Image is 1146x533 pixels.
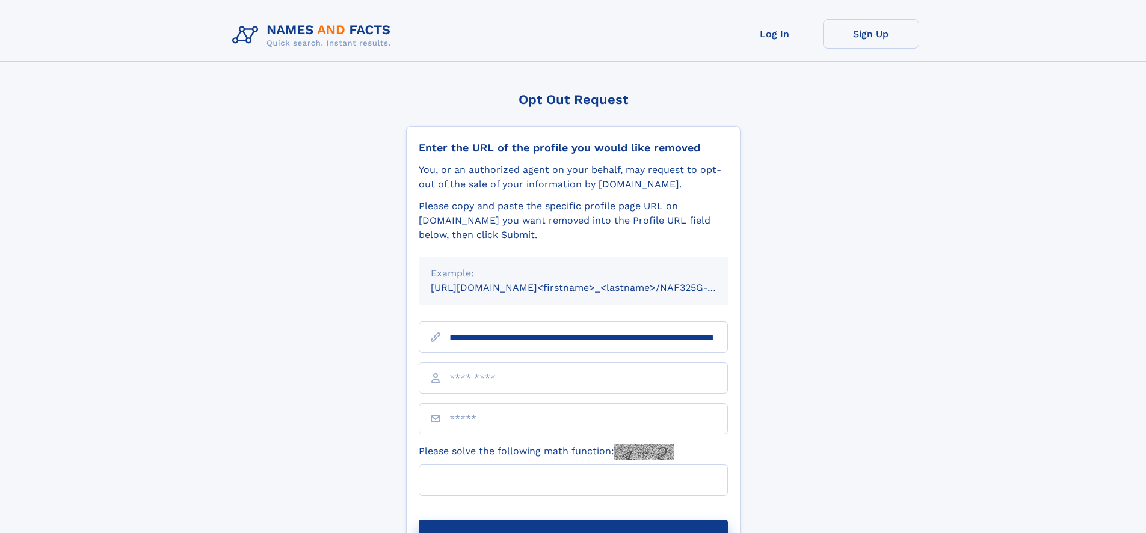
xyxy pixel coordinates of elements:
[823,19,919,49] a: Sign Up
[419,141,728,154] div: Enter the URL of the profile you would like removed
[431,266,716,281] div: Example:
[727,19,823,49] a: Log In
[419,444,674,460] label: Please solve the following math function:
[431,282,751,293] small: [URL][DOMAIN_NAME]<firstname>_<lastname>/NAF325G-xxxxxxxx
[406,92,741,107] div: Opt Out Request
[419,163,728,192] div: You, or an authorized agent on your behalf, may request to opt-out of the sale of your informatio...
[419,199,728,242] div: Please copy and paste the specific profile page URL on [DOMAIN_NAME] you want removed into the Pr...
[227,19,401,52] img: Logo Names and Facts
